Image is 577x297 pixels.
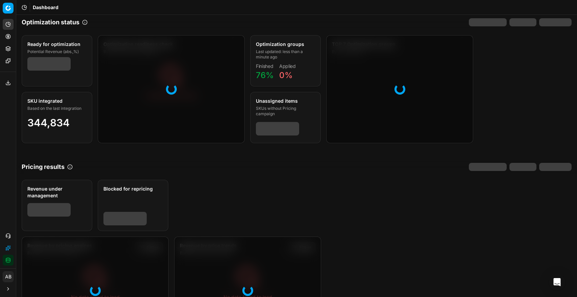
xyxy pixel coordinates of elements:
[27,106,85,111] div: Based on the last integration
[3,271,14,282] button: AB
[27,41,85,48] div: Ready for optimization
[256,98,314,104] div: Unassigned items
[256,49,314,60] div: Last updated: less than a minute ago
[27,117,70,129] span: 344,834
[279,70,293,80] span: 0%
[27,98,85,104] div: SKU integrated
[3,272,13,282] span: AB
[279,64,296,69] dt: Applied
[33,4,58,11] nav: breadcrumb
[256,70,274,80] span: 76%
[256,64,274,69] dt: Finished
[22,18,79,27] h2: Optimization status
[549,274,565,290] div: Open Intercom Messenger
[33,4,58,11] span: Dashboard
[103,185,161,192] div: Blocked for repricing
[256,41,314,48] div: Optimization groups
[22,162,65,172] h2: Pricing results
[256,106,314,117] div: SKUs without Pricing campaign
[27,49,85,54] div: Potential Revenue (abs.,%)
[27,185,85,199] div: Revenue under management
